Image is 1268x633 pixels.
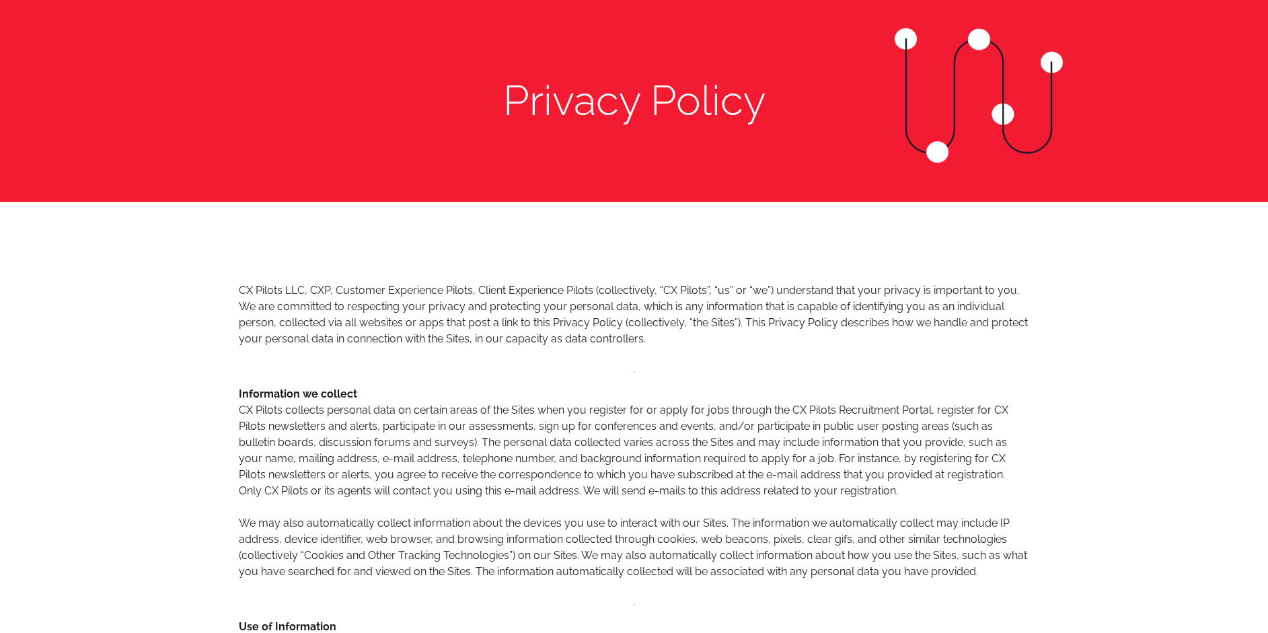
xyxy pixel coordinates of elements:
h1: Privacy Policy [503,77,766,124]
p: CX Pilots LLC, CXP, Customer Experience Pilots, Client Experience Pilots (collectively, “CX Pilot... [239,283,1029,347]
p: CX Pilots collects personal data on certain areas of the Sites when you register for or apply for... [239,386,1029,580]
img: Top CX consulting firms. [895,28,1063,163]
strong: Information we collect [239,387,357,400]
strong: Use of Information [239,620,336,633]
